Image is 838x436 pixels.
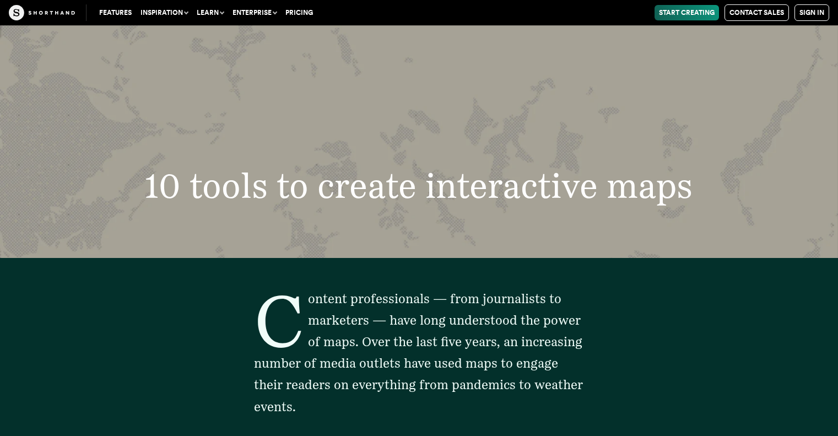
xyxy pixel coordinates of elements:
button: Inspiration [136,5,192,20]
button: Learn [192,5,228,20]
span: Content professionals — from journalists to marketers — have long understood the power of maps. O... [254,291,583,414]
a: Contact Sales [725,4,789,21]
a: Start Creating [655,5,719,20]
a: Features [95,5,136,20]
h1: 10 tools to create interactive maps [107,169,731,203]
img: The Craft [9,5,75,20]
a: Sign in [794,4,829,21]
a: Pricing [281,5,317,20]
button: Enterprise [228,5,281,20]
